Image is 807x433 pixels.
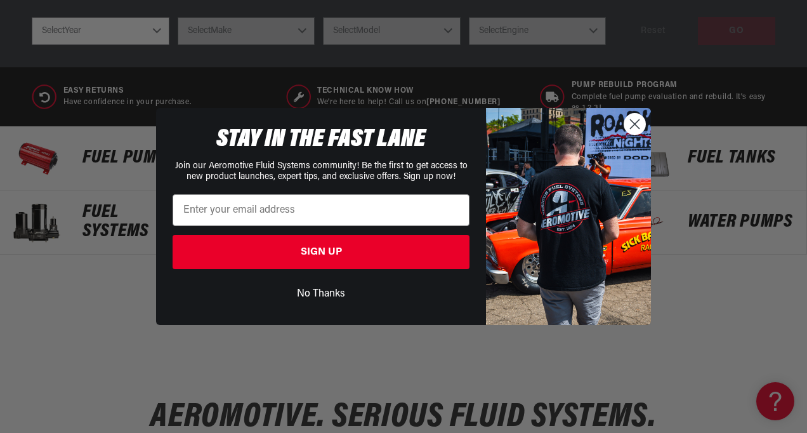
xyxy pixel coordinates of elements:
button: SIGN UP [173,235,469,269]
input: Enter your email address [173,194,469,226]
button: Close dialog [624,113,646,135]
img: 9278e0a8-2f18-4465-98b4-5c473baabe7a.jpeg [486,108,651,325]
button: No Thanks [173,282,469,306]
span: Join our Aeromotive Fluid Systems community! Be the first to get access to new product launches, ... [175,161,468,182]
span: STAY IN THE FAST LANE [216,127,426,152]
